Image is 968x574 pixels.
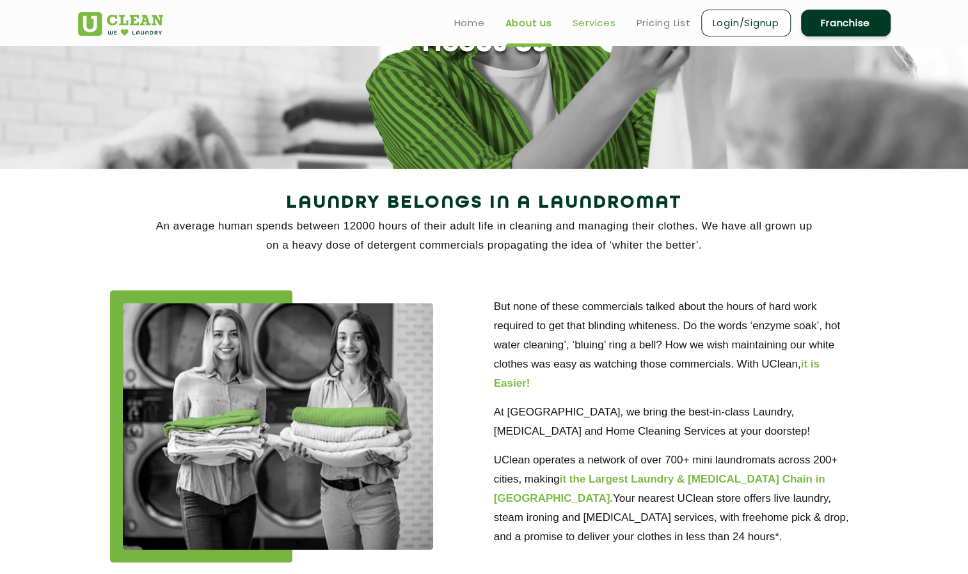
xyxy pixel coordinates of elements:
[494,403,859,441] p: At [GEOGRAPHIC_DATA], we bring the best-in-class Laundry, [MEDICAL_DATA] and Home Cleaning Servic...
[78,217,891,255] p: An average human spends between 12000 hours of their adult life in cleaning and managing their cl...
[573,15,616,31] a: Services
[637,15,691,31] a: Pricing List
[494,451,859,547] p: UClean operates a network of over 700+ mini laundromats across 200+ cities, making Your nearest U...
[494,297,859,393] p: But none of these commercials talked about the hours of hard work required to get that blinding w...
[78,188,891,219] h2: Laundry Belongs in a Laundromat
[505,15,552,31] a: About us
[701,10,791,36] a: Login/Signup
[494,473,825,504] b: it the Largest Laundry & [MEDICAL_DATA] Chain in [GEOGRAPHIC_DATA].
[78,12,163,36] img: UClean Laundry and Dry Cleaning
[454,15,485,31] a: Home
[801,10,891,36] a: Franchise
[123,303,433,550] img: about_img_11zon.webp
